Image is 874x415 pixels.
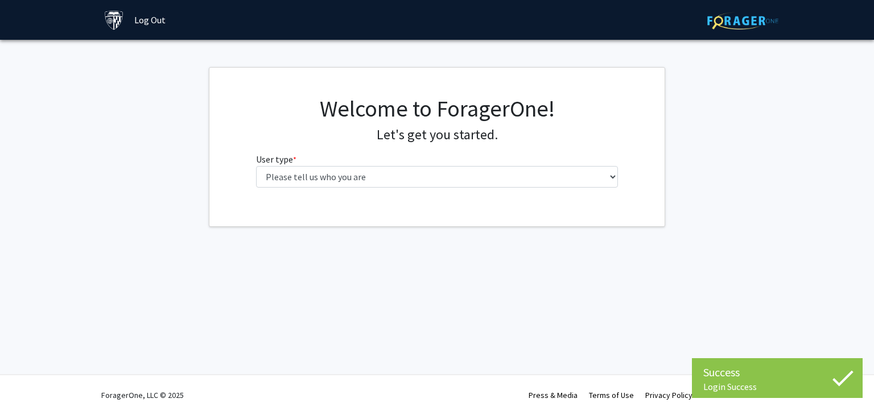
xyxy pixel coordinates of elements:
div: Login Success [703,381,851,392]
div: Success [703,364,851,381]
img: ForagerOne Logo [707,12,778,30]
a: Privacy Policy [645,390,692,400]
a: Terms of Use [589,390,634,400]
label: User type [256,152,296,166]
h4: Let's get you started. [256,127,619,143]
div: ForagerOne, LLC © 2025 [101,375,184,415]
h1: Welcome to ForagerOne! [256,95,619,122]
a: Press & Media [529,390,578,400]
img: Johns Hopkins University Logo [104,10,124,30]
